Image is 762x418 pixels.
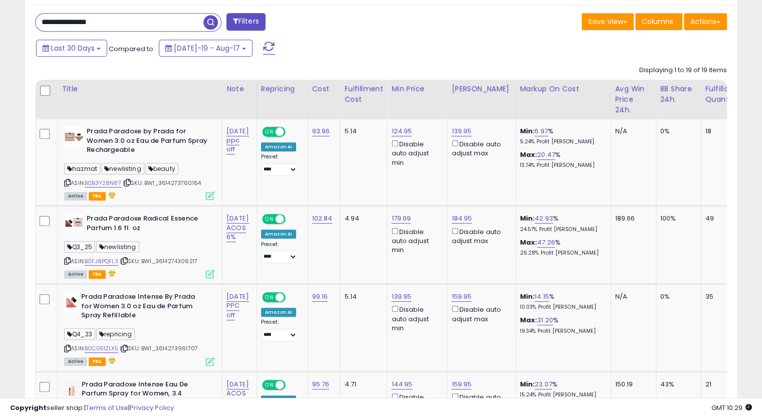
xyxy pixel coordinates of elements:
[85,257,118,266] a: B0FJ8PQFL3
[109,44,155,54] span: Compared to:
[520,316,603,334] div: %
[520,292,535,301] b: Min:
[660,84,697,105] div: BB Share 24h.
[520,315,538,325] b: Max:
[89,192,106,200] span: FBA
[261,308,296,317] div: Amazon AI
[705,292,736,301] div: 35
[660,292,693,301] div: 0%
[64,292,79,312] img: 31meo5Jr+GL._SL40_.jpg
[451,214,472,224] a: 184.95
[451,226,507,246] div: Disable auto adjust max
[261,319,300,341] div: Preset:
[516,80,611,119] th: The percentage added to the cost of goods (COGS) that forms the calculator for Min & Max prices.
[81,292,203,323] b: Prada Paradoxe Intense By Prada for Women 3.0 oz Eau de Parfum Spray Refillable
[226,214,249,242] a: [DATE] ACOS 6%
[520,238,603,257] div: %
[145,163,178,174] span: beauty
[86,403,128,412] a: Terms of Use
[615,127,648,136] div: N/A
[226,84,252,94] div: Note
[520,328,603,335] p: 19.34% Profit [PERSON_NAME]
[64,292,214,364] div: ASIN:
[312,379,330,389] a: 95.76
[312,84,336,94] div: Cost
[520,379,535,389] b: Min:
[106,191,116,198] i: hazardous material
[615,292,648,301] div: N/A
[89,357,106,366] span: FBA
[226,292,249,320] a: [DATE] PPC off
[660,127,693,136] div: 0%
[391,126,412,136] a: 124.95
[64,214,84,231] img: 41D94j7BVbL._SL40_.jpg
[520,84,607,94] div: Markup on Cost
[64,127,84,147] img: 31M+HLLjtoL._SL40_.jpg
[451,126,471,136] a: 139.95
[312,292,328,302] a: 99.16
[535,214,553,224] a: 42.93
[101,163,144,174] span: newlisting
[639,66,727,75] div: Displaying 1 to 19 of 19 items
[344,380,379,389] div: 4.71
[263,293,276,302] span: ON
[226,13,266,31] button: Filters
[705,127,736,136] div: 18
[635,13,682,30] button: Columns
[261,153,300,176] div: Preset:
[106,357,116,364] i: hazardous material
[89,270,106,279] span: FBA
[451,292,471,302] a: 159.95
[284,293,300,302] span: OFF
[64,241,95,253] span: Q3_25
[391,379,412,389] a: 144.95
[87,214,208,235] b: Prada Paradoxe Radical Essence Parfum 1.6 fl. oz
[451,84,511,94] div: [PERSON_NAME]
[261,84,304,94] div: Repricing
[82,380,203,410] b: Prada Paradoxe Intense Eau De Parfum Spray for Women, 3.4 Ounce (Refillable)
[520,214,603,233] div: %
[535,292,549,302] a: 14.15
[123,179,201,187] span: | SKU: BW1_3614273760164
[36,40,107,57] button: Last 30 Days
[535,379,552,389] a: 23.07
[263,380,276,389] span: ON
[582,13,634,30] button: Save View
[451,138,507,158] div: Disable auto adjust max
[537,150,555,160] a: 20.47
[705,214,736,223] div: 49
[261,142,296,151] div: Amazon AI
[226,126,249,154] a: [DATE] ppc off
[344,84,383,105] div: Fulfillment Cost
[642,17,673,27] span: Columns
[106,270,116,277] i: hazardous material
[64,214,214,277] div: ASIN:
[391,292,411,302] a: 139.95
[344,127,379,136] div: 5.14
[520,214,535,223] b: Min:
[344,214,379,223] div: 4.94
[263,215,276,224] span: ON
[120,257,197,265] span: | SKU: BW1_3614274306217
[10,403,47,412] strong: Copyright
[261,230,296,239] div: Amazon AI
[535,126,548,136] a: 6.97
[85,179,121,187] a: B0B3Y28N87
[226,379,249,407] a: [DATE] ACOS 6%
[174,43,240,53] span: [DATE]-19 - Aug-17
[520,162,603,169] p: 13.74% Profit [PERSON_NAME]
[312,126,330,136] a: 93.96
[520,304,603,311] p: 10.03% Profit [PERSON_NAME]
[391,138,439,167] div: Disable auto adjust min
[10,403,174,413] div: seller snap | |
[312,214,333,224] a: 102.84
[85,344,118,353] a: B0CG51ZLX5
[284,380,300,389] span: OFF
[391,84,443,94] div: Min Price
[615,214,648,223] div: 189.66
[520,238,538,247] b: Max:
[615,380,648,389] div: 150.19
[64,270,87,279] span: All listings currently available for purchase on Amazon
[64,380,79,400] img: 21wMDclvAnL._SL40_.jpg
[520,127,603,145] div: %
